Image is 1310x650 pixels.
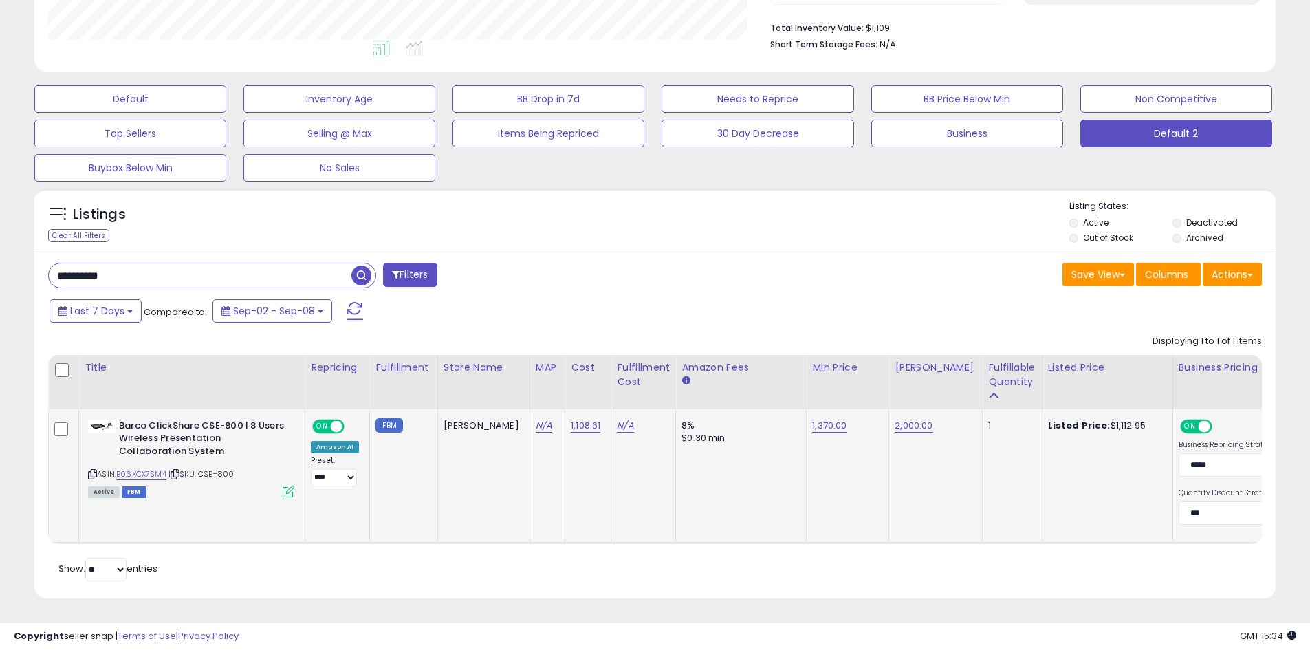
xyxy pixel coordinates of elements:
[1181,420,1199,432] span: ON
[1080,85,1272,113] button: Non Competitive
[1186,232,1223,243] label: Archived
[1203,263,1262,286] button: Actions
[1069,200,1276,213] p: Listing States:
[311,456,359,487] div: Preset:
[1179,488,1278,498] label: Quantity Discount Strategy:
[617,360,670,389] div: Fulfillment Cost
[34,154,226,182] button: Buybox Below Min
[681,432,796,444] div: $0.30 min
[1062,263,1134,286] button: Save View
[1048,419,1111,432] b: Listed Price:
[383,263,437,287] button: Filters
[895,419,932,433] a: 2,000.00
[812,360,883,375] div: Min Price
[73,205,126,224] h5: Listings
[85,360,299,375] div: Title
[871,120,1063,147] button: Business
[770,19,1252,35] li: $1,109
[118,629,176,642] a: Terms of Use
[1048,420,1162,432] div: $1,112.95
[88,486,120,498] span: All listings currently available for purchase on Amazon
[1240,629,1296,642] span: 2025-09-17 15:34 GMT
[168,468,234,479] span: | SKU: CSE-800
[375,418,402,433] small: FBM
[50,299,142,323] button: Last 7 Days
[681,375,690,387] small: Amazon Fees.
[571,419,600,433] a: 1,108.61
[681,420,796,432] div: 8%
[1048,360,1167,375] div: Listed Price
[119,420,286,462] b: Barco ClickShare CSE-800 | 8 Users Wireless Presentation Collaboration System
[662,120,853,147] button: 30 Day Decrease
[58,562,157,575] span: Show: entries
[662,85,853,113] button: Needs to Reprice
[1083,232,1133,243] label: Out of Stock
[1080,120,1272,147] button: Default 2
[444,360,524,375] div: Store Name
[536,419,552,433] a: N/A
[452,85,644,113] button: BB Drop in 7d
[375,360,431,375] div: Fulfillment
[243,85,435,113] button: Inventory Age
[988,360,1036,389] div: Fulfillable Quantity
[14,629,64,642] strong: Copyright
[34,120,226,147] button: Top Sellers
[871,85,1063,113] button: BB Price Below Min
[88,420,294,496] div: ASIN:
[444,420,519,432] div: [PERSON_NAME]
[452,120,644,147] button: Items Being Repriced
[1136,263,1201,286] button: Columns
[812,419,847,433] a: 1,370.00
[770,22,864,34] b: Total Inventory Value:
[243,120,435,147] button: Selling @ Max
[1145,268,1188,281] span: Columns
[617,419,633,433] a: N/A
[311,360,364,375] div: Repricing
[880,38,896,51] span: N/A
[1210,420,1232,432] span: OFF
[233,304,315,318] span: Sep-02 - Sep-08
[1186,217,1238,228] label: Deactivated
[14,630,239,643] div: seller snap | |
[48,229,109,242] div: Clear All Filters
[770,39,877,50] b: Short Term Storage Fees:
[314,420,331,432] span: ON
[311,441,359,453] div: Amazon AI
[988,420,1031,432] div: 1
[342,420,364,432] span: OFF
[212,299,332,323] button: Sep-02 - Sep-08
[243,154,435,182] button: No Sales
[144,305,207,318] span: Compared to:
[536,360,559,375] div: MAP
[1179,440,1278,450] label: Business Repricing Strategy:
[88,420,116,433] img: 31uyV6bg2VL._SL40_.jpg
[116,468,166,480] a: B06XCX7SM4
[1083,217,1109,228] label: Active
[122,486,146,498] span: FBM
[34,85,226,113] button: Default
[70,304,124,318] span: Last 7 Days
[681,360,800,375] div: Amazon Fees
[178,629,239,642] a: Privacy Policy
[571,360,605,375] div: Cost
[895,360,976,375] div: [PERSON_NAME]
[1153,335,1262,348] div: Displaying 1 to 1 of 1 items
